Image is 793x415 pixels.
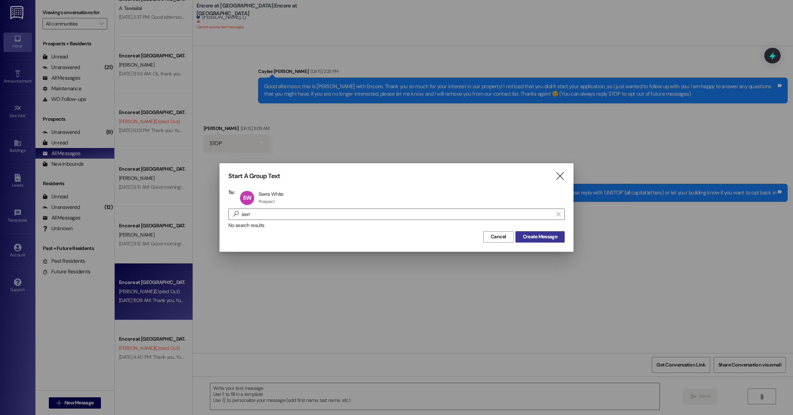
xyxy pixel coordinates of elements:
[555,172,565,180] i: 
[553,209,564,220] button: Clear text
[491,233,506,240] span: Cancel
[483,231,514,243] button: Cancel
[243,194,251,201] span: SW
[515,231,565,243] button: Create Message
[523,233,557,240] span: Create Message
[241,209,553,219] input: Search for any contact or apartment
[228,172,280,180] h3: Start A Group Text
[228,189,235,195] h3: To:
[258,191,284,197] div: Sierra White
[557,211,560,217] i: 
[230,210,241,218] i: 
[258,199,275,204] div: Prospect
[228,222,565,229] div: No search results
